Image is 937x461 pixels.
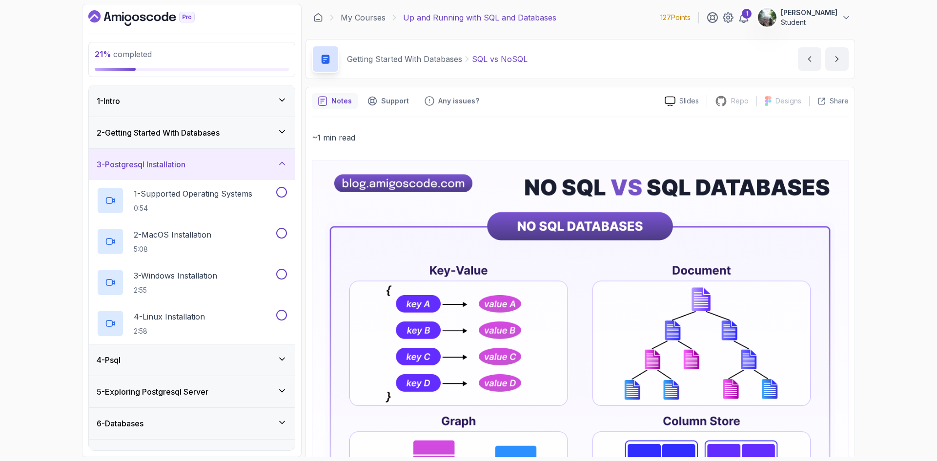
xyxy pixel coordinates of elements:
[775,96,801,106] p: Designs
[89,408,295,439] button: 6-Databases
[660,13,691,22] p: 127 Points
[89,149,295,180] button: 3-Postgresql Installation
[312,131,849,144] p: ~1 min read
[134,326,205,336] p: 2:58
[97,127,220,139] h3: 2 - Getting Started With Databases
[362,93,415,109] button: Support button
[134,229,211,241] p: 2 - MacOS Installation
[88,10,217,26] a: Dashboard
[758,8,776,27] img: user profile image
[97,159,185,170] h3: 3 - Postgresql Installation
[97,187,287,214] button: 1-Supported Operating Systems0:54
[809,96,849,106] button: Share
[679,96,699,106] p: Slides
[472,53,528,65] p: SQL vs NoSQL
[89,344,295,376] button: 4-Psql
[312,93,358,109] button: notes button
[757,8,851,27] button: user profile image[PERSON_NAME]Student
[89,376,295,407] button: 5-Exploring Postgresql Server
[89,117,295,148] button: 2-Getting Started With Databases
[419,93,485,109] button: Feedback button
[97,269,287,296] button: 3-Windows Installation2:55
[403,12,556,23] p: Up and Running with SQL and Databases
[313,13,323,22] a: Dashboard
[97,354,121,366] h3: 4 - Psql
[97,386,208,398] h3: 5 - Exploring Postgresql Server
[134,311,205,322] p: 4 - Linux Installation
[97,418,143,429] h3: 6 - Databases
[657,96,707,106] a: Slides
[738,12,750,23] a: 1
[731,96,749,106] p: Repo
[97,228,287,255] button: 2-MacOS Installation5:08
[134,188,252,200] p: 1 - Supported Operating Systems
[134,285,217,295] p: 2:55
[381,96,409,106] p: Support
[89,85,295,117] button: 1-Intro
[781,8,837,18] p: [PERSON_NAME]
[95,49,111,59] span: 21 %
[798,47,821,71] button: previous content
[97,449,181,461] h3: 7 - Working With Tables
[97,310,287,337] button: 4-Linux Installation2:58
[134,203,252,213] p: 0:54
[347,53,462,65] p: Getting Started With Databases
[95,49,152,59] span: completed
[134,270,217,281] p: 3 - Windows Installation
[825,47,849,71] button: next content
[742,9,752,19] div: 1
[331,96,352,106] p: Notes
[134,244,211,254] p: 5:08
[781,18,837,27] p: Student
[830,96,849,106] p: Share
[97,95,120,107] h3: 1 - Intro
[341,12,386,23] a: My Courses
[438,96,479,106] p: Any issues?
